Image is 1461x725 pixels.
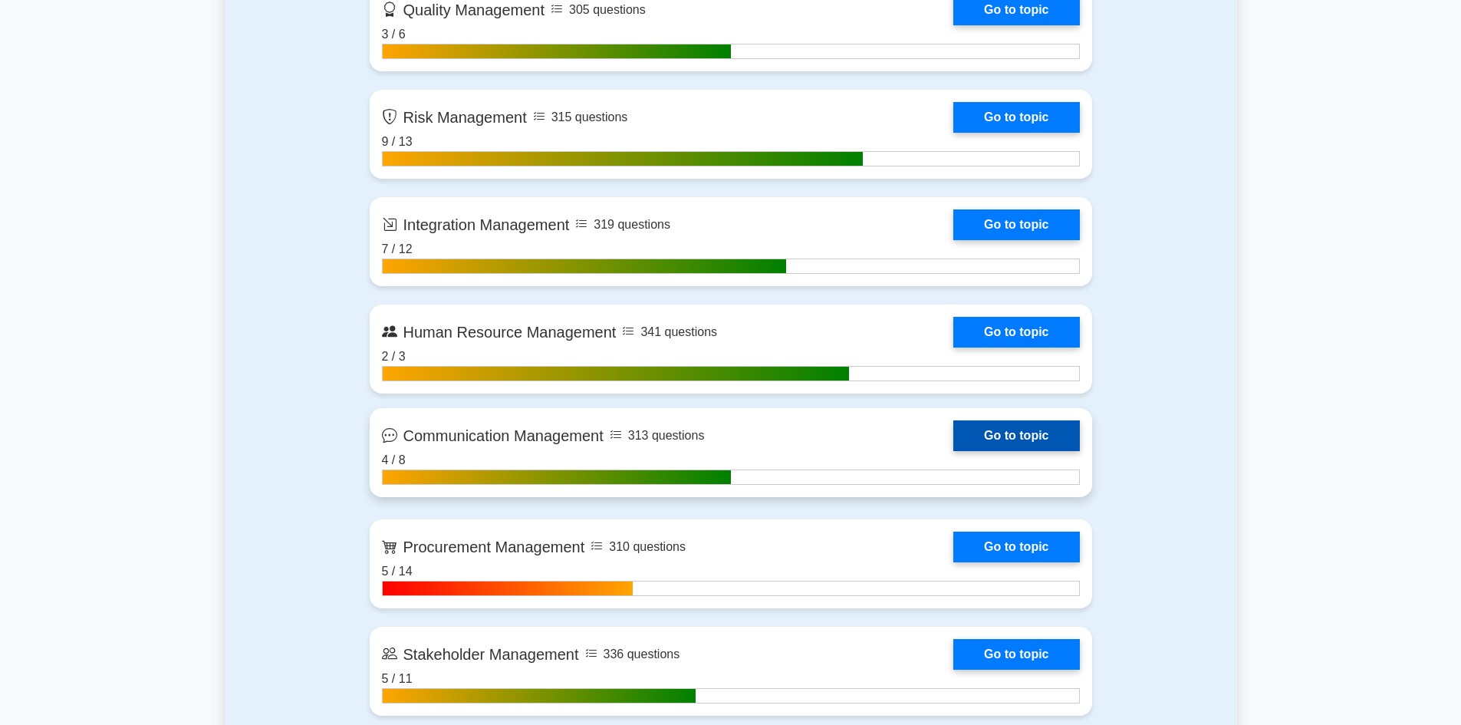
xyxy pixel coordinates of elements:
a: Go to topic [953,532,1079,562]
a: Go to topic [953,639,1079,670]
a: Go to topic [953,317,1079,348]
a: Go to topic [953,420,1079,451]
a: Go to topic [953,209,1079,240]
a: Go to topic [953,102,1079,133]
